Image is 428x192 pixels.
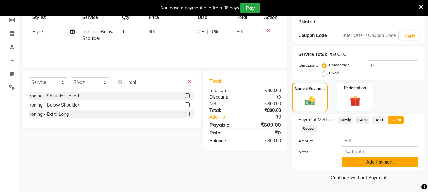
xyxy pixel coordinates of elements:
div: Discount: [205,94,245,101]
div: ₹800.00 [245,101,286,107]
span: Family [338,116,353,124]
th: Total [233,10,260,25]
label: Percentage [329,62,349,68]
span: CASH [372,116,385,124]
input: Enter Offer / Coupon Code [339,31,399,40]
div: Ironing - Below Shoulder [29,102,79,108]
th: Stylist [29,10,79,25]
span: Total [209,78,224,84]
a: Add Tip [205,114,252,121]
div: Points: [298,19,313,25]
div: ₹800.00 [245,87,286,94]
div: 0 [314,19,316,25]
span: Payment Methods [298,116,335,123]
div: Total: [205,107,245,114]
span: 0 % [210,28,218,35]
input: Add Note [342,146,418,156]
button: Pay [240,3,260,13]
th: Service [79,10,118,25]
div: Sub Total: [205,87,245,94]
div: ₹800.00 [245,107,286,114]
img: _cash.svg [302,95,318,107]
span: Coupon [301,125,317,132]
th: Action [260,10,281,25]
div: Coupon Code [298,32,338,39]
label: Redemption [344,85,366,91]
div: Balance : [205,138,245,144]
span: 800 [149,29,156,34]
button: Apply [401,31,419,40]
div: ₹0 [252,114,286,121]
a: Continue Without Payment [293,175,424,181]
img: _gift.svg [347,95,364,108]
button: Add Payment [342,157,418,167]
span: 800 [237,29,244,34]
div: Payable: [205,121,245,128]
input: Amount [342,136,418,146]
span: CARD [355,116,369,124]
input: Search or Scan [115,77,185,87]
div: ₹0 [245,129,286,136]
span: ONLINE [388,116,404,124]
div: You have a payment due from 38 days [161,5,239,11]
label: Fixed [329,70,339,76]
label: Amount: [294,138,337,144]
div: Paid: [205,129,245,136]
div: Net: [205,101,245,107]
label: Note: [294,149,337,155]
div: ₹800.00 [245,121,286,128]
label: Manual Payment [295,86,325,91]
div: Discount: [298,62,318,69]
span: | [207,28,208,35]
div: Service Total: [298,51,327,58]
div: Ironing - Shoulder Length [29,93,80,99]
div: ₹800.00 [330,51,346,58]
div: ₹800.00 [245,138,286,144]
th: Disc [194,10,233,25]
div: ₹0 [245,94,286,101]
span: Riyaz [32,29,43,34]
span: 0 F [198,28,204,35]
th: Price [145,10,194,25]
span: 1 [122,29,125,34]
div: Ironing - Extra Long [29,111,69,118]
span: Ironing - Below Shoulder [82,29,114,41]
th: Qty [118,10,145,25]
